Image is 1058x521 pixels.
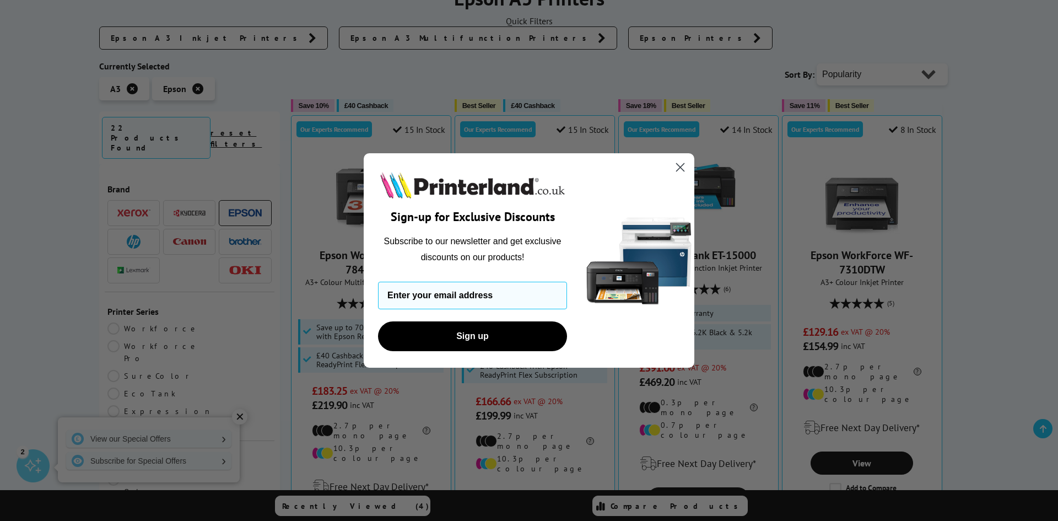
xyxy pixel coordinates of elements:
span: Subscribe to our newsletter and get exclusive discounts on our products! [384,237,562,261]
button: Close dialog [671,158,690,177]
button: Sign up [378,321,567,351]
input: Enter your email address [378,282,567,309]
span: Sign-up for Exclusive Discounts [391,209,555,224]
img: 5290a21f-4df8-4860-95f4-ea1e8d0e8904.png [584,153,694,368]
img: Printerland.co.uk [378,170,567,201]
